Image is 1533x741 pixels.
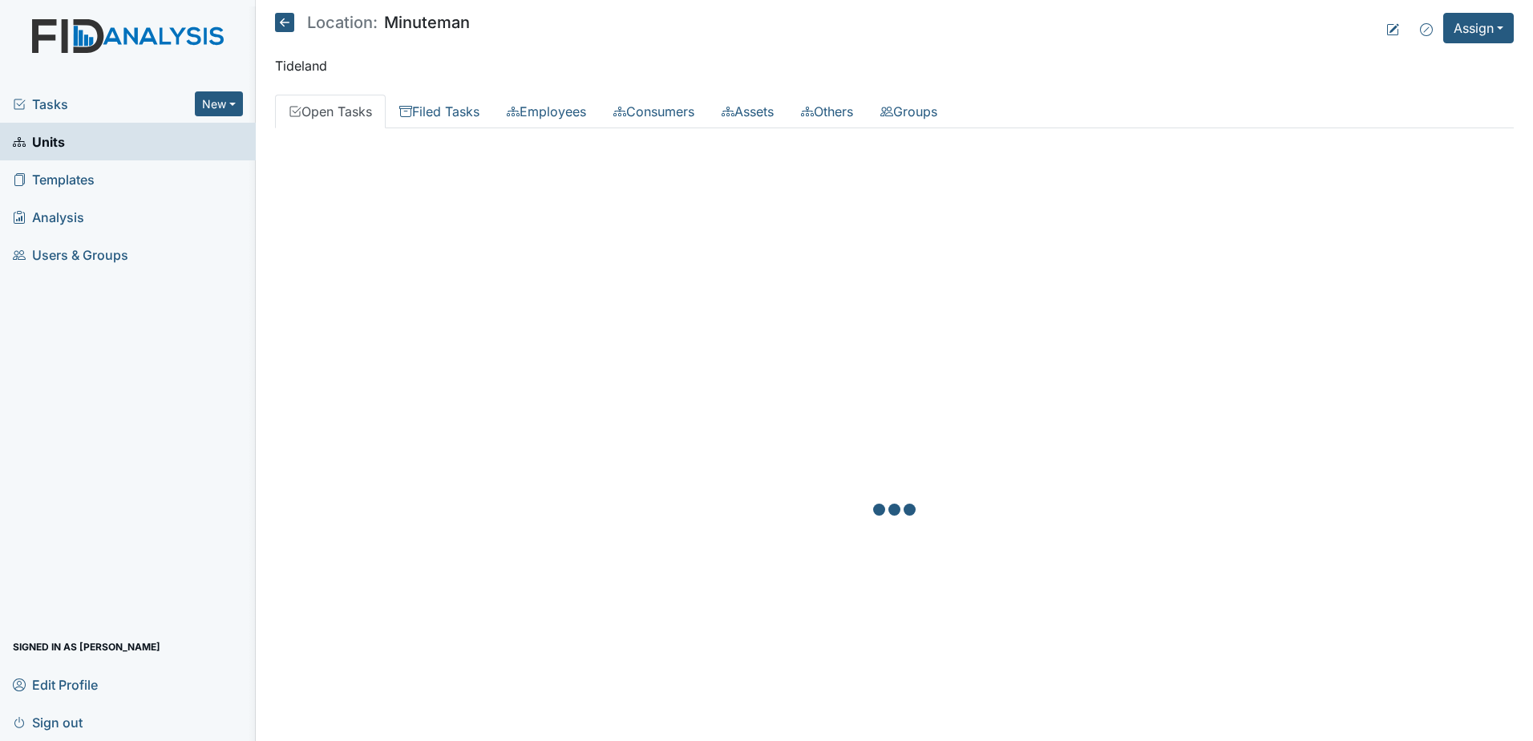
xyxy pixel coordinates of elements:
a: Employees [493,95,600,128]
span: Edit Profile [13,672,98,697]
p: Tideland [275,56,1514,75]
span: Templates [13,167,95,192]
span: Users & Groups [13,242,128,267]
a: Open Tasks [275,95,386,128]
span: Sign out [13,710,83,735]
a: Consumers [600,95,708,128]
a: Tasks [13,95,195,114]
h5: Minuteman [275,13,470,32]
a: Assets [708,95,787,128]
button: New [195,91,243,116]
a: Groups [867,95,951,128]
span: Analysis [13,204,84,229]
span: Units [13,129,65,154]
span: Signed in as [PERSON_NAME] [13,634,160,659]
a: Others [787,95,867,128]
a: Filed Tasks [386,95,493,128]
span: Location: [307,14,378,30]
button: Assign [1443,13,1514,43]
